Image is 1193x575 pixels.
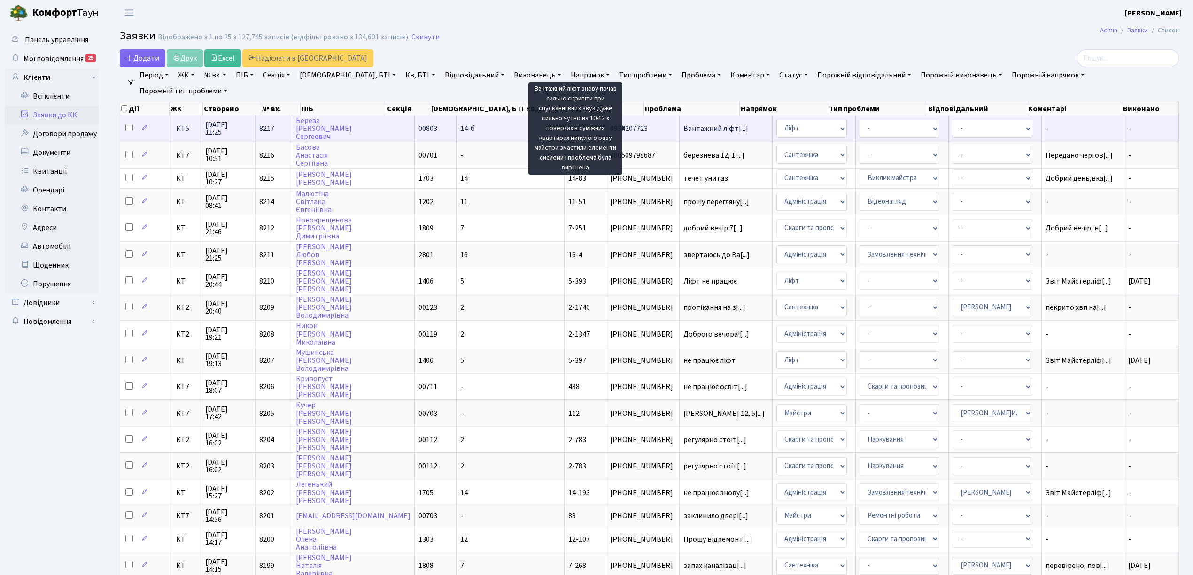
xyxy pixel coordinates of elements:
span: 1406 [418,276,434,286]
span: 8202 [259,488,274,498]
th: Коментарі [1027,102,1122,115]
span: [PHONE_NUMBER] [610,330,675,338]
span: [DATE] 21:25 [205,247,251,262]
span: КТ2 [176,304,198,311]
span: звертаюсь до Ва[...] [683,250,750,260]
span: [PHONE_NUMBER] [610,198,675,206]
span: [PHONE_NUMBER] [610,357,675,364]
span: 11-51 [568,197,586,207]
span: 5-397 [568,355,586,366]
th: ЖК [170,102,203,115]
span: [DATE] 10:27 [205,171,251,186]
span: 00119 [418,329,437,339]
a: Напрямок [567,67,613,83]
span: - [1046,383,1121,391]
span: 88 [568,511,576,521]
span: 14 [460,488,468,498]
a: Виконавець [510,67,565,83]
span: 2801 [418,250,434,260]
span: [PHONE_NUMBER] [610,562,675,569]
div: Відображено з 1 по 25 з 127,745 записів (відфільтровано з 134,601 записів). [158,33,410,42]
span: [DATE] 14:56 [205,508,251,523]
span: 2 [460,302,464,313]
span: не працює освіт[...] [683,382,747,392]
span: березнева 12, 1[...] [683,150,744,161]
a: Щоденник [5,256,99,275]
a: Коментар [727,67,774,83]
a: Никон[PERSON_NAME]Миколаївна [296,321,352,347]
a: Панель управління [5,31,99,49]
span: [DATE] 14:15 [205,558,251,573]
span: протікання на з[...] [683,302,745,313]
span: [PHONE_NUMBER] [610,224,675,232]
span: [PHONE_NUMBER] [610,436,675,444]
span: 14-193 [568,488,590,498]
span: - [1128,223,1131,233]
span: Додати [126,53,159,63]
span: [PHONE_NUMBER] [610,536,675,543]
span: 00112 [418,435,437,445]
span: [DATE] 20:40 [205,300,251,315]
span: Звіт Майстерліф[...] [1046,488,1111,498]
span: - [460,382,463,392]
span: КТ [176,357,198,364]
span: Ліфт не працює [683,277,768,285]
span: 5 [460,276,464,286]
a: МалютінаСвітланаЄвгеніївна [296,189,332,215]
span: 8200 [259,534,274,544]
span: 438 [568,382,580,392]
span: КТ7 [176,383,198,391]
a: Кривопуст[PERSON_NAME][PERSON_NAME] [296,374,352,400]
span: Мої повідомлення [23,54,84,64]
span: Прошу відремонт[...] [683,534,752,544]
span: - [1046,198,1121,206]
span: 16-4 [568,250,582,260]
span: 2-783 [568,435,586,445]
a: Тип проблеми [615,67,676,83]
span: - [1128,435,1131,445]
img: logo.png [9,4,28,23]
span: - [1128,461,1131,471]
a: Порожній відповідальний [813,67,915,83]
span: КТ [176,277,198,285]
li: Список [1148,25,1179,36]
th: Тип проблеми [828,102,928,115]
span: 00123 [418,302,437,313]
a: [PERSON_NAME][PERSON_NAME][PERSON_NAME] [296,268,352,294]
a: Порожній тип проблеми [136,83,231,99]
span: запах каналізац[...] [683,560,746,571]
th: Проблема [644,102,740,115]
span: [PHONE_NUMBER] [610,489,675,497]
th: Дії [120,102,170,115]
a: [PERSON_NAME]ОленаАнатоліївна [296,526,352,552]
span: 1303 [418,534,434,544]
span: КТ7 [176,512,198,520]
a: Квитанції [5,162,99,181]
a: Період [136,67,172,83]
a: Проблема [678,67,725,83]
a: [PERSON_NAME][PERSON_NAME]Володимирівна [296,294,352,321]
span: КТ2 [176,436,198,444]
span: - [1046,330,1121,338]
span: - [1128,123,1131,134]
a: Договори продажу [5,124,99,143]
span: 8217 [259,123,274,134]
span: - [1128,197,1131,207]
a: № вх. [200,67,230,83]
span: 8215 [259,173,274,184]
span: 00701 [418,150,437,161]
a: Порожній напрямок [1008,67,1088,83]
a: Повідомлення [5,312,99,331]
b: Комфорт [32,5,77,20]
input: Пошук... [1077,49,1179,67]
span: [DATE] 19:13 [205,353,251,368]
th: Напрямок [740,102,828,115]
span: 00703 [418,511,437,521]
a: [EMAIL_ADDRESS][DOMAIN_NAME] [296,511,411,521]
span: [DATE] 17:42 [205,406,251,421]
span: - [1128,382,1131,392]
span: - [1128,488,1131,498]
span: КТ [176,489,198,497]
th: Виконано [1122,102,1179,115]
a: Секція [259,67,294,83]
